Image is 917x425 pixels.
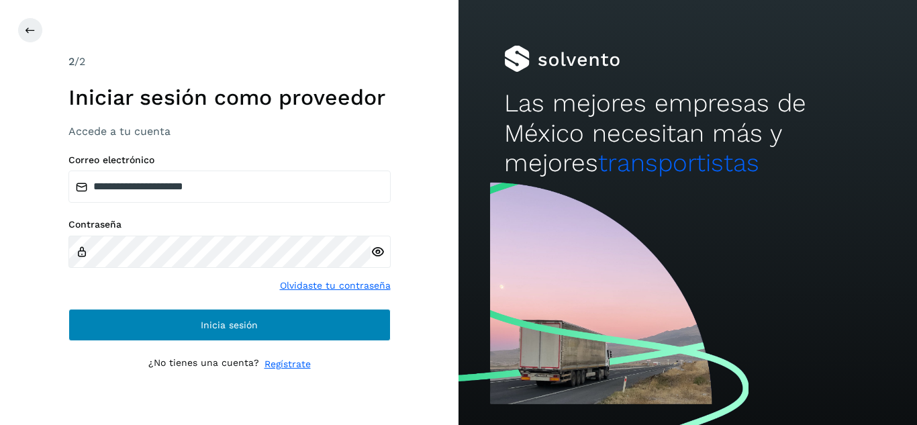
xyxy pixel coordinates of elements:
span: transportistas [598,148,759,177]
a: Olvidaste tu contraseña [280,279,391,293]
h1: Iniciar sesión como proveedor [68,85,391,110]
h3: Accede a tu cuenta [68,125,391,138]
span: 2 [68,55,75,68]
label: Correo electrónico [68,154,391,166]
h2: Las mejores empresas de México necesitan más y mejores [504,89,871,178]
button: Inicia sesión [68,309,391,341]
div: /2 [68,54,391,70]
span: Inicia sesión [201,320,258,330]
a: Regístrate [264,357,311,371]
p: ¿No tienes una cuenta? [148,357,259,371]
label: Contraseña [68,219,391,230]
